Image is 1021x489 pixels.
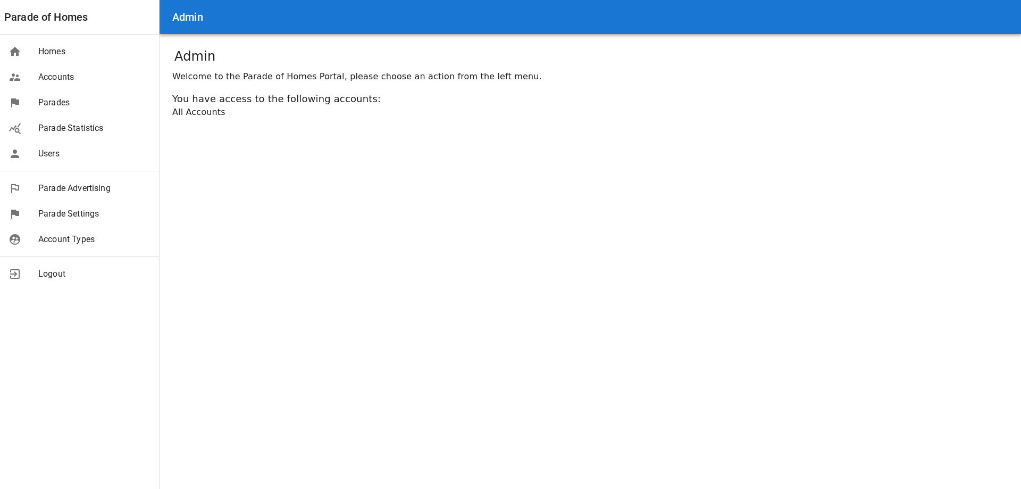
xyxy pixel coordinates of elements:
[38,233,150,246] span: Account Types
[4,9,88,26] a: Parade of Homes
[174,47,215,66] h1: Admin
[38,122,150,135] span: Parade Statistics
[38,96,150,109] span: Parades
[38,268,150,280] span: Logout
[38,71,150,84] span: Accounts
[172,92,1008,106] div: You have access to the following accounts:
[172,9,203,26] h6: Admin
[38,182,150,195] span: Parade Advertising
[38,45,150,58] span: Homes
[172,106,1008,119] div: All Accounts
[38,147,150,160] span: Users
[38,208,150,220] span: Parade Settings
